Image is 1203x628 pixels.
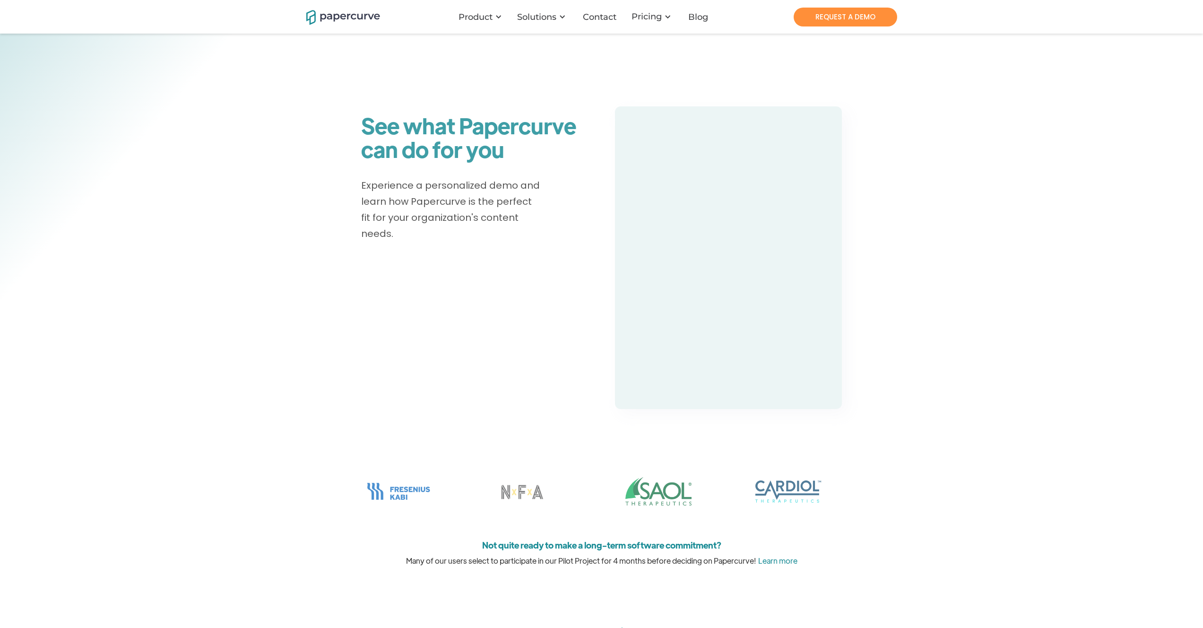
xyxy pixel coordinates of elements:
[575,12,626,22] a: Contact
[632,12,662,21] a: Pricing
[361,170,543,242] h3: Experience a personalized demo and learn how Papercurve is the perfect fit for your organization'...
[755,480,822,503] img: Cardiol Therapeutics Logo
[583,12,616,22] div: Contact
[511,3,575,31] div: Solutions
[453,3,511,31] div: Product
[365,481,432,501] img: Fresenius Kabi Logo
[681,12,718,22] a: Blog
[626,2,681,31] div: Pricing
[361,113,588,161] h1: See what Papercurve can do for you
[380,551,824,566] div: Many of our users select to participate in our Pilot Project for 4 months before deciding on Pape...
[625,477,692,506] img: Saol Therapeutics Logo
[688,12,708,22] div: Blog
[794,8,897,26] a: REQUEST A DEMO
[620,116,837,400] iframe: Select a Date & Time - Calendly
[459,12,493,22] div: Product
[482,540,721,550] strong: Not quite ready to make a long-term software commitment?
[306,9,368,25] a: home
[517,12,556,22] div: Solutions
[756,556,797,566] a: Learn more
[495,476,548,507] img: No Fixed Address Logo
